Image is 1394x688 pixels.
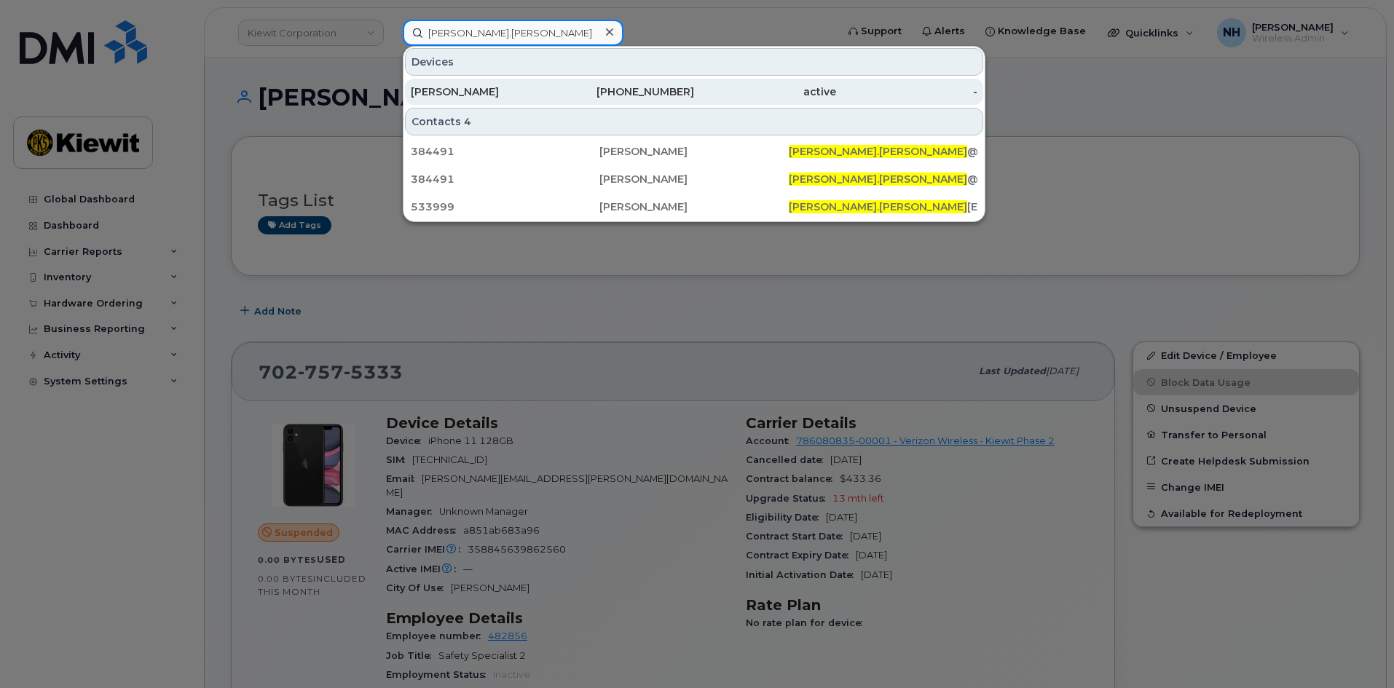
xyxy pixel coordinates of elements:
[464,114,471,129] span: 4
[789,200,967,213] span: [PERSON_NAME].[PERSON_NAME]
[405,48,983,76] div: Devices
[405,166,983,192] a: 384491[PERSON_NAME][PERSON_NAME].[PERSON_NAME]@[PERSON_NAME][DOMAIN_NAME]
[789,199,977,214] div: [EMAIL_ADDRESS][PERSON_NAME][DOMAIN_NAME]
[405,108,983,135] div: Contacts
[694,84,836,99] div: active
[1331,625,1383,677] iframe: Messenger Launcher
[411,199,599,214] div: 533999
[405,138,983,165] a: 384491[PERSON_NAME][PERSON_NAME].[PERSON_NAME]@[PERSON_NAME][DOMAIN_NAME]
[599,199,788,214] div: [PERSON_NAME]
[599,172,788,186] div: [PERSON_NAME]
[789,145,967,158] span: [PERSON_NAME].[PERSON_NAME]
[789,144,977,159] div: @[PERSON_NAME][DOMAIN_NAME]
[405,79,983,105] a: [PERSON_NAME][PHONE_NUMBER]active-
[553,84,695,99] div: [PHONE_NUMBER]
[836,84,978,99] div: -
[405,194,983,220] a: 533999[PERSON_NAME][PERSON_NAME].[PERSON_NAME][EMAIL_ADDRESS][PERSON_NAME][DOMAIN_NAME]
[599,144,788,159] div: [PERSON_NAME]
[411,84,553,99] div: [PERSON_NAME]
[411,144,599,159] div: 384491
[789,173,967,186] span: [PERSON_NAME].[PERSON_NAME]
[789,172,977,186] div: @[PERSON_NAME][DOMAIN_NAME]
[411,172,599,186] div: 384491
